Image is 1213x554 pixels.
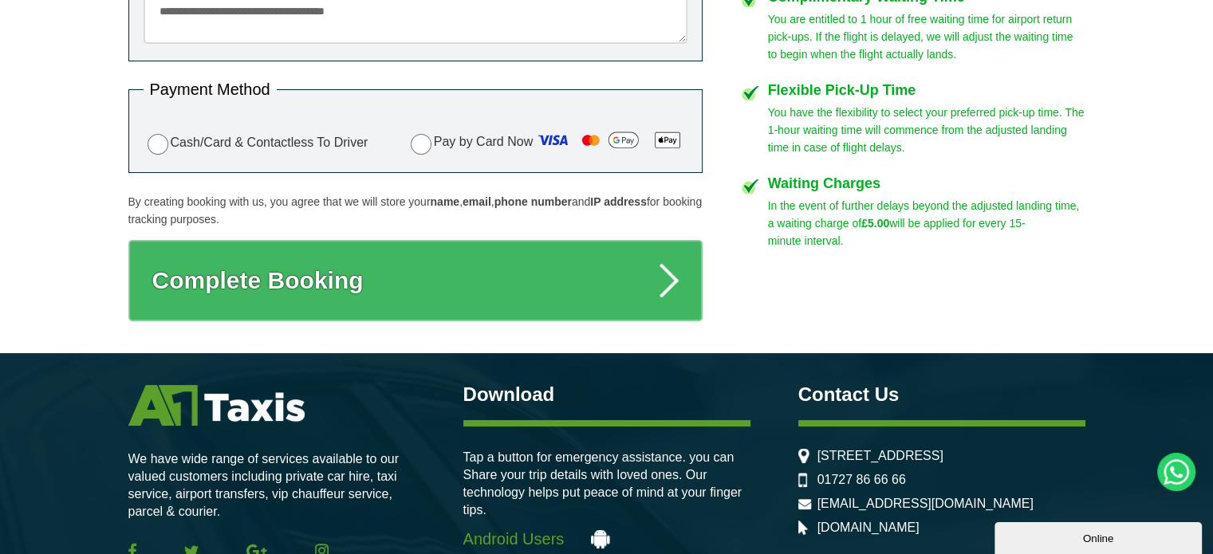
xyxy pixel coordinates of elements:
[817,473,906,487] a: 01727 86 66 66
[861,217,889,230] strong: £5.00
[817,497,1034,511] a: [EMAIL_ADDRESS][DOMAIN_NAME]
[128,193,703,228] p: By creating booking with us, you agree that we will store your , , and for booking tracking purpo...
[463,530,750,548] a: Android Users
[817,521,920,535] a: [DOMAIN_NAME]
[494,195,572,208] strong: phone number
[590,195,647,208] strong: IP address
[463,449,750,519] p: Tap a button for emergency assistance. you can Share your trip details with loved ones. Our techn...
[128,385,305,426] img: A1 Taxis St Albans
[407,128,687,158] label: Pay by Card Now
[430,195,459,208] strong: name
[798,385,1085,404] h3: Contact Us
[411,134,431,155] input: Pay by Card Now
[144,81,277,97] legend: Payment Method
[768,197,1085,249] p: In the event of further delays beyond the adjusted landing time, a waiting charge of will be appl...
[768,176,1085,191] h4: Waiting Charges
[994,519,1205,554] iframe: chat widget
[148,134,168,155] input: Cash/Card & Contactless To Driver
[128,240,703,321] button: Complete Booking
[768,10,1085,63] p: You are entitled to 1 hour of free waiting time for airport return pick-ups. If the flight is del...
[463,385,750,404] h3: Download
[463,195,491,208] strong: email
[798,449,1085,463] li: [STREET_ADDRESS]
[128,450,415,521] p: We have wide range of services available to our valued customers including private car hire, taxi...
[768,104,1085,156] p: You have the flexibility to select your preferred pick-up time. The 1-hour waiting time will comm...
[768,83,1085,97] h4: Flexible Pick-Up Time
[144,132,368,155] label: Cash/Card & Contactless To Driver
